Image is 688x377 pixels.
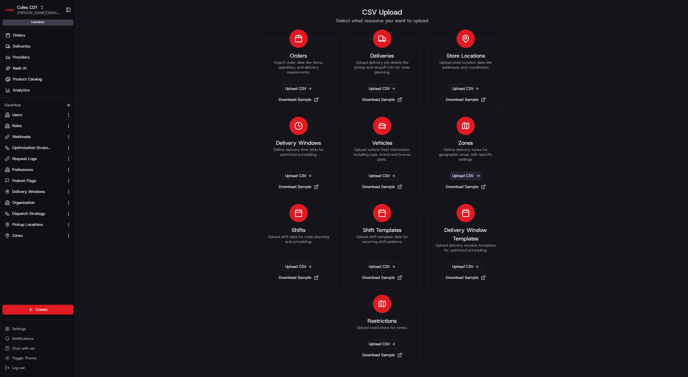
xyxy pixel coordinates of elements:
input: Clear [16,39,101,46]
img: 1736555255976-a54dd68f-1ca7-489b-9aae-adbdc363a1c4 [6,58,17,69]
img: Nash [6,6,18,18]
a: Download Sample [443,273,488,282]
a: Download Sample [360,351,405,359]
button: Log out [2,364,73,372]
span: Upload CSV [282,262,315,271]
p: Upload delivery job details like pickup and dropoff info for route planning. [352,60,413,75]
a: Preferences [5,167,64,172]
span: Upload CSV [450,84,482,93]
span: Organization [12,200,35,205]
p: Upload store location data like addresses and coordinates. [435,60,496,75]
button: Dispatch Strategy [2,209,73,219]
a: Delivery Windows [5,189,64,194]
a: Download Sample [276,95,321,104]
a: Pickup Locations [5,222,64,227]
div: Favorites [2,100,73,110]
a: Powered byPylon [43,103,74,108]
span: Chat with us! [12,346,34,351]
button: Start new chat [104,60,111,67]
span: Upload CSV [366,172,398,180]
span: Toggle Theme [12,356,37,361]
a: Zones [5,233,64,238]
button: Pickup Locations [2,220,73,229]
button: [PERSON_NAME][EMAIL_ADDRESS][DOMAIN_NAME] [17,10,61,15]
a: VehiclesUpload vehicle fleet information including type, brand and license plate.Upload CSVDownlo... [344,126,420,199]
h3: Restrictions [367,317,397,325]
p: Welcome 👋 [6,24,111,34]
div: Start new chat [21,58,100,64]
a: Feature Flags [5,178,64,183]
span: Upload CSV [282,84,315,93]
span: Zones [12,233,23,238]
span: Deliveries [13,44,30,49]
h3: Store Locations [446,52,485,60]
span: Feature Flags [12,178,36,183]
button: Users [2,110,73,120]
h1: CSV Upload [253,7,511,17]
span: Upload CSV [450,172,482,180]
a: Webhooks [5,134,64,140]
h3: Shift Templates [363,226,402,234]
span: Users [12,112,22,118]
h3: Deliveries [370,52,394,60]
button: Feature Flags [2,176,73,186]
button: Organization [2,198,73,208]
button: Optimization Strategy [2,143,73,153]
img: Coles CDT [5,5,15,15]
span: Providers [13,55,30,60]
span: Pickup Locations [12,222,43,227]
h3: Delivery Windows [276,139,321,147]
a: Download Sample [443,95,488,104]
a: OrdersImport order data like items, quantities, and delivery requirements.Upload CSVDownload Sample [260,39,337,112]
span: Settings [12,326,26,331]
button: Settings [2,325,73,333]
span: Log out [12,365,25,370]
div: sandbox [2,20,73,26]
span: Request Logs [12,156,37,162]
h3: Zones [458,139,473,147]
a: Download Sample [360,273,405,282]
h3: Orders [290,52,307,60]
span: Preferences [12,167,33,172]
a: Orders [2,30,76,40]
button: Webhooks [2,132,73,142]
button: Zones [2,231,73,240]
span: Upload CSV [282,172,315,180]
span: Notifications [12,336,34,341]
span: Upload CSV [366,262,398,271]
span: Upload CSV [450,262,482,271]
a: Download Sample [276,183,321,191]
span: Roles [12,123,22,129]
a: DeliveriesUpload delivery job details like pickup and dropoff info for route planning.Upload CSVD... [344,39,420,112]
a: Nash AI [2,63,76,73]
button: Coles CDTColes CDT[PERSON_NAME][EMAIL_ADDRESS][DOMAIN_NAME] [2,2,63,17]
a: Optimization Strategy [5,145,64,151]
button: Delivery Windows [2,187,73,197]
a: Shift TemplatesUpload shift template data for recurring shift patterns.Upload CSVDownload Sample [344,213,420,290]
span: Knowledge Base [12,88,47,94]
a: Download Sample [360,183,405,191]
a: Organization [5,200,64,205]
span: Analytics [13,87,30,93]
button: Notifications [2,334,73,343]
p: Define delivery time slots for optimized scheduling. [268,147,329,162]
span: Optimization Strategy [12,145,51,151]
a: Download Sample [443,183,488,191]
a: Download Sample [276,273,321,282]
p: Upload vehicle fleet information including type, brand and license plate. [352,147,413,162]
a: Roles [5,123,64,129]
span: Webhooks [12,134,30,140]
span: Pylon [61,103,74,108]
span: Create [36,307,48,312]
button: Create [2,305,73,315]
span: Product Catalog [13,76,42,82]
h2: Select what resource you want to upload [253,17,511,24]
button: Roles [2,121,73,131]
a: Users [5,112,64,118]
span: Delivery Windows [12,189,45,194]
p: Upload shift template data for recurring shift patterns. [352,234,413,253]
div: 💻 [52,89,56,94]
a: Dispatch Strategy [5,211,64,216]
p: Import order data like items, quantities, and delivery requirements. [268,60,329,75]
button: Toggle Theme [2,354,73,362]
